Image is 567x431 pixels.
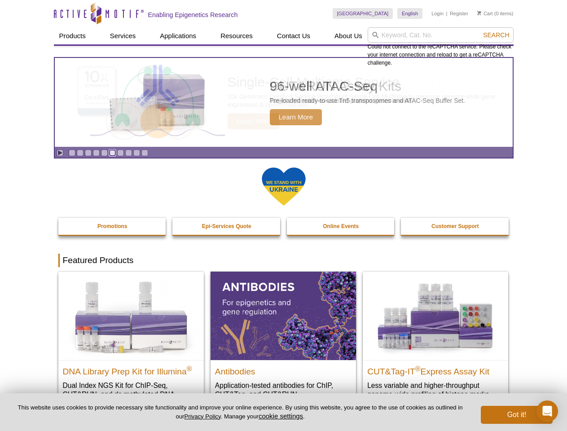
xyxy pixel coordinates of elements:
[101,69,214,136] img: Active Motif Kit photo
[215,363,352,376] h2: Antibodies
[105,27,141,44] a: Services
[363,272,508,408] a: CUT&Tag-IT® Express Assay Kit CUT&Tag-IT®Express Assay Kit Less variable and higher-throughput ge...
[202,223,251,229] strong: Epi-Services Quote
[363,272,508,360] img: CUT&Tag-IT® Express Assay Kit
[270,97,466,105] p: Pre-loaded ready-to-use Tn5 transposomes and ATAC-Seq Buffer Set.
[367,363,504,376] h2: CUT&Tag-IT Express Assay Kit
[446,8,448,19] li: |
[480,31,512,39] button: Search
[58,272,204,360] img: DNA Library Prep Kit for Illumina
[69,150,75,156] a: Go to slide 1
[401,218,510,235] a: Customer Support
[477,10,493,17] a: Cart
[536,400,558,422] div: Open Intercom Messenger
[477,11,481,15] img: Your Cart
[431,10,444,17] a: Login
[211,272,356,360] img: All Antibodies
[415,365,421,372] sup: ®
[109,150,116,156] a: Go to slide 6
[287,218,396,235] a: Online Events
[431,223,479,229] strong: Customer Support
[368,27,514,43] input: Keyword, Cat. No.
[272,27,316,44] a: Contact Us
[211,272,356,408] a: All Antibodies Antibodies Application-tested antibodies for ChIP, CUT&Tag, and CUT&RUN.
[148,11,238,19] h2: Enabling Epigenetics Research
[368,27,514,67] div: Could not connect to the reCAPTCHA service. Please check your internet connection and reload to g...
[101,150,108,156] a: Go to slide 5
[14,404,466,421] p: This website uses cookies to provide necessary site functionality and improve your online experie...
[55,58,513,147] a: Active Motif Kit photo 96-well ATAC-Seq Pre-loaded ready-to-use Tn5 transposomes and ATAC-Seq Buf...
[483,31,509,39] span: Search
[93,150,100,156] a: Go to slide 4
[259,412,303,420] button: cookie settings
[477,8,514,19] li: (0 items)
[172,218,281,235] a: Epi-Services Quote
[54,27,91,44] a: Products
[215,381,352,399] p: Application-tested antibodies for ChIP, CUT&Tag, and CUT&RUN.
[323,223,359,229] strong: Online Events
[141,150,148,156] a: Go to slide 10
[329,27,368,44] a: About Us
[58,272,204,417] a: DNA Library Prep Kit for Illumina DNA Library Prep Kit for Illumina® Dual Index NGS Kit for ChIP-...
[333,8,393,19] a: [GEOGRAPHIC_DATA]
[450,10,468,17] a: Register
[154,27,202,44] a: Applications
[57,150,63,156] a: Toggle autoplay
[270,79,466,93] h2: 96-well ATAC-Seq
[58,218,167,235] a: Promotions
[125,150,132,156] a: Go to slide 8
[367,381,504,399] p: Less variable and higher-throughput genome-wide profiling of histone marks​.
[55,58,513,147] article: 96-well ATAC-Seq
[133,150,140,156] a: Go to slide 9
[397,8,422,19] a: English
[63,381,199,408] p: Dual Index NGS Kit for ChIP-Seq, CUT&RUN, and ds methylated DNA assays.
[270,109,322,125] span: Learn More
[63,363,199,376] h2: DNA Library Prep Kit for Illumina
[184,413,220,420] a: Privacy Policy
[77,150,84,156] a: Go to slide 2
[97,223,127,229] strong: Promotions
[117,150,124,156] a: Go to slide 7
[261,167,306,207] img: We Stand With Ukraine
[481,406,553,424] button: Got it!
[58,254,509,267] h2: Featured Products
[215,27,258,44] a: Resources
[85,150,92,156] a: Go to slide 3
[187,365,192,372] sup: ®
